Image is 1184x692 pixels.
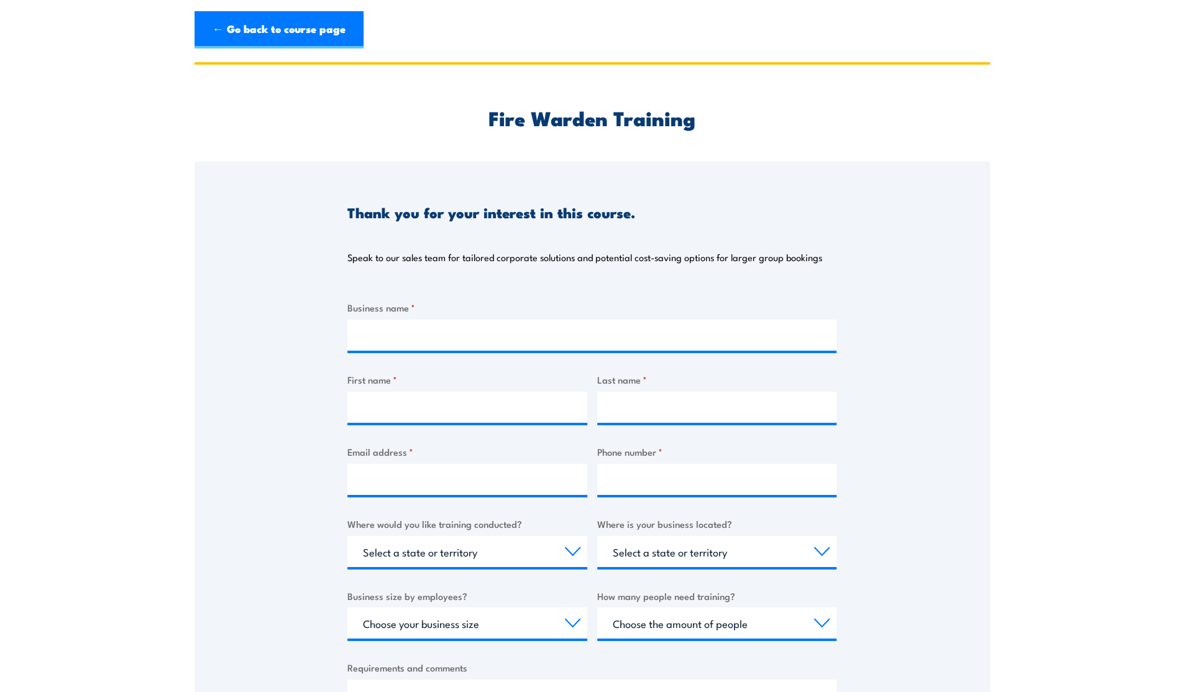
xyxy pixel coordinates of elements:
label: Business size by employees? [347,589,587,603]
label: Last name [597,372,837,387]
p: Speak to our sales team for tailored corporate solutions and potential cost-saving options for la... [347,251,822,264]
label: Email address [347,445,587,459]
label: How many people need training? [597,589,837,603]
label: Where would you like training conducted? [347,517,587,531]
label: Phone number [597,445,837,459]
a: ← Go back to course page [195,11,364,48]
label: Where is your business located? [597,517,837,531]
h2: Fire Warden Training [347,109,837,126]
label: First name [347,372,587,387]
h3: Thank you for your interest in this course. [347,205,635,219]
label: Business name [347,300,837,315]
label: Requirements and comments [347,660,837,675]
